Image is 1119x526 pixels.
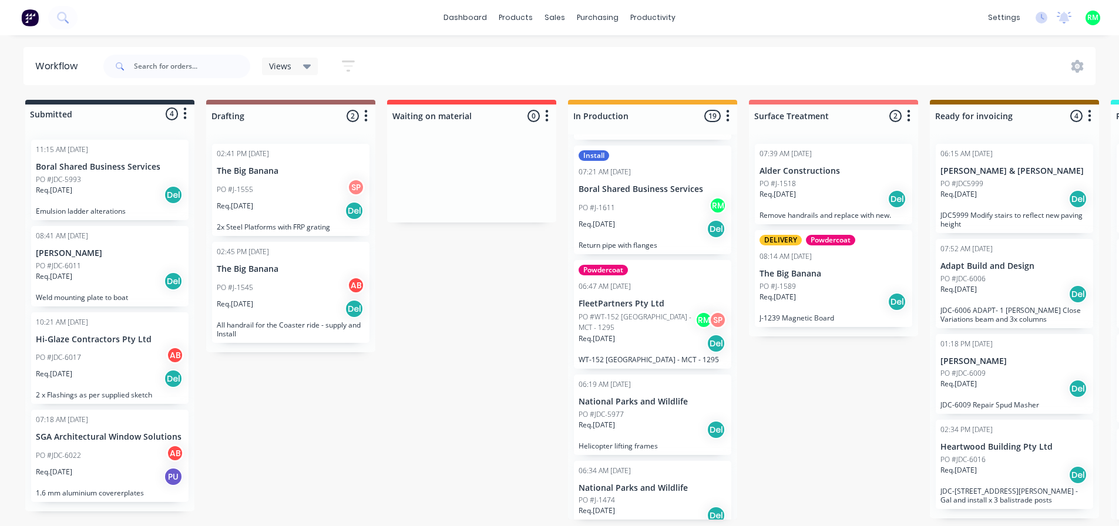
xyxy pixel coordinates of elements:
p: 2x Steel Platforms with FRP grating [217,222,365,231]
div: 02:41 PM [DATE]The Big BananaPO #J-1555SPReq.[DATE]Del2x Steel Platforms with FRP grating [212,144,369,236]
span: RM [1087,12,1098,23]
p: The Big Banana [217,166,365,176]
div: 02:34 PM [DATE]Heartwood Building Pty LtdPO #JDC-6016Req.[DATE]DelJDC-[STREET_ADDRESS][PERSON_NAM... [936,420,1093,509]
p: Boral Shared Business Services [36,162,184,172]
p: Emulsion ladder alterations [36,207,184,215]
img: Factory [21,9,39,26]
p: [PERSON_NAME] [940,356,1088,366]
p: J-1239 Magnetic Board [760,313,908,322]
p: PO #JDC-5993 [36,174,81,185]
p: JDC-6006 ADAPT- 1 [PERSON_NAME] Close Variations beam and 3x columns [940,306,1088,323]
p: PO #J-1611 [579,203,615,213]
div: 07:18 AM [DATE] [36,414,88,425]
div: productivity [624,9,681,26]
div: 11:15 AM [DATE] [36,144,88,155]
div: Del [345,201,364,220]
div: DELIVERYPowdercoat08:14 AM [DATE]The Big BananaPO #J-1589Req.[DATE]DelJ-1239 Magnetic Board [755,230,912,327]
div: 02:41 PM [DATE] [217,149,269,159]
p: JDC-6009 Repair Spud Masher [940,400,1088,409]
p: Helicopter lifting frames [579,441,727,450]
p: Remove handrails and replace with new. [760,211,908,220]
div: 10:21 AM [DATE] [36,317,88,328]
div: 07:52 AM [DATE]Adapt Build and DesignPO #JDC-6006Req.[DATE]DelJDC-6006 ADAPT- 1 [PERSON_NAME] Clo... [936,239,1093,328]
div: Install [579,150,609,161]
div: Del [345,299,364,318]
div: Del [1068,285,1087,304]
p: [PERSON_NAME] [36,248,184,258]
p: Req. [DATE] [579,219,615,230]
a: dashboard [438,9,493,26]
span: Views [269,60,291,72]
p: PO #JDC-6016 [940,454,986,465]
div: 06:19 AM [DATE]National Parks and WildlifePO #JDC-5977Req.[DATE]DelHelicopter lifting frames [574,375,731,455]
div: Del [164,186,183,204]
p: Req. [DATE] [579,333,615,344]
p: Req. [DATE] [579,420,615,430]
div: PU [164,467,183,486]
div: AB [166,444,184,462]
div: 07:39 AM [DATE]Alder ConstructionsPO #J-1518Req.[DATE]DelRemove handrails and replace with new. [755,144,912,224]
p: Req. [DATE] [217,299,253,309]
div: Del [707,506,725,525]
div: 06:19 AM [DATE] [579,379,631,390]
p: National Parks and Wildlife [579,397,727,407]
div: 01:18 PM [DATE] [940,339,993,349]
p: PO #WT-152 [GEOGRAPHIC_DATA] - MCT - 1295 [579,312,695,333]
div: 02:45 PM [DATE] [217,247,269,257]
div: RM [709,197,727,214]
div: SP [347,178,365,196]
div: Powdercoat [579,265,628,275]
div: 01:18 PM [DATE][PERSON_NAME]PO #JDC-6009Req.[DATE]DelJDC-6009 Repair Spud Masher [936,334,1093,414]
p: PO #J-1474 [579,495,615,505]
div: Del [1068,190,1087,208]
p: PO #JDC-5977 [579,409,624,420]
div: Del [164,369,183,388]
div: Del [1068,379,1087,398]
div: Del [707,220,725,238]
p: Return pipe with flanges [579,241,727,249]
p: PO #JDC-6009 [940,368,986,379]
div: 08:14 AM [DATE] [760,251,812,262]
p: PO #JDC-6006 [940,274,986,284]
p: The Big Banana [760,269,908,279]
p: Req. [DATE] [217,201,253,211]
p: 2 x Flashings as per supplied sketch [36,390,184,399]
p: Alder Constructions [760,166,908,176]
div: Install07:21 AM [DATE]Boral Shared Business ServicesPO #J-1611RMReq.[DATE]DelReturn pipe with fla... [574,146,731,254]
div: Del [707,334,725,353]
div: 07:52 AM [DATE] [940,244,993,254]
p: WT-152 [GEOGRAPHIC_DATA] - MCT - 1295 [579,355,727,364]
p: PO #J-1589 [760,281,796,292]
p: Heartwood Building Pty Ltd [940,442,1088,452]
p: Req. [DATE] [36,271,72,282]
div: 02:34 PM [DATE] [940,424,993,435]
div: 10:21 AM [DATE]Hi-Glaze Contractors Pty LtdPO #JDC-6017ABReq.[DATE]Del2 x Flashings as per suppli... [31,312,189,404]
div: RM [695,311,713,329]
p: PO #J-1518 [760,178,796,189]
p: Adapt Build and Design [940,261,1088,271]
input: Search for orders... [134,55,250,78]
div: Del [707,420,725,439]
div: Powdercoat [806,235,855,245]
div: AB [347,277,365,294]
div: AB [166,346,184,364]
div: 06:34 AM [DATE] [579,466,631,476]
div: 08:41 AM [DATE] [36,231,88,241]
p: Req. [DATE] [940,189,977,200]
p: Weld mounting plate to boat [36,293,184,302]
div: 08:41 AM [DATE][PERSON_NAME]PO #JDC-6011Req.[DATE]DelWeld mounting plate to boat [31,226,189,306]
p: PO #JDC-6011 [36,261,81,271]
div: 07:21 AM [DATE] [579,167,631,177]
div: 07:39 AM [DATE] [760,149,812,159]
p: PO #JDC-6017 [36,352,81,363]
div: 06:47 AM [DATE] [579,281,631,292]
div: 06:15 AM [DATE] [940,149,993,159]
p: National Parks and Wildlife [579,483,727,493]
p: [PERSON_NAME] & [PERSON_NAME] [940,166,1088,176]
div: 11:15 AM [DATE]Boral Shared Business ServicesPO #JDC-5993Req.[DATE]DelEmulsion ladder alterations [31,140,189,220]
p: All handrail for the Coaster ride - supply and Install [217,321,365,338]
p: Req. [DATE] [36,185,72,195]
div: products [493,9,539,26]
div: 02:45 PM [DATE]The Big BananaPO #J-1545ABReq.[DATE]DelAll handrail for the Coaster ride - supply ... [212,242,369,343]
p: Req. [DATE] [940,284,977,295]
